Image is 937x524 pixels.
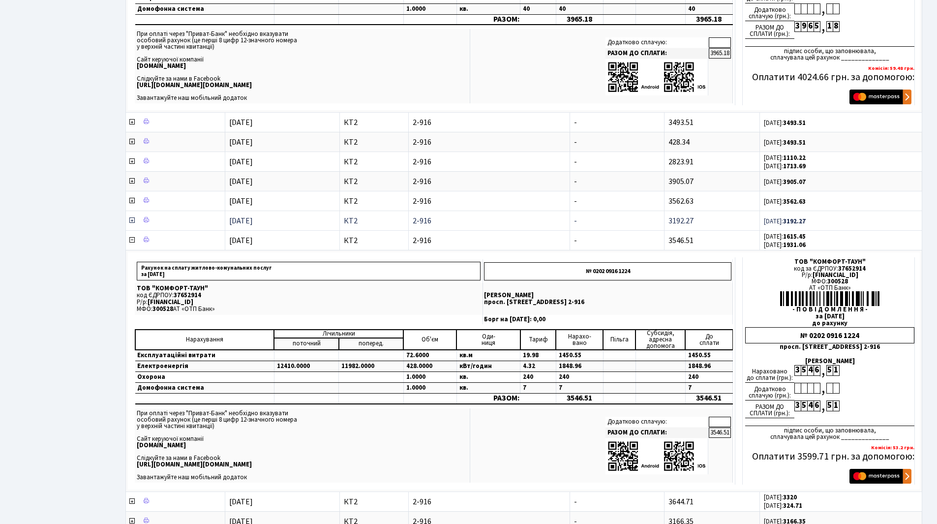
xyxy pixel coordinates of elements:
[520,372,556,383] td: 240
[745,320,914,327] div: до рахунку
[413,158,566,166] span: 2-916
[344,138,404,146] span: КТ2
[871,444,914,451] b: Комісія: 53.2 грн.
[607,440,706,472] img: apps-qrcodes.png
[137,460,252,469] b: [URL][DOMAIN_NAME][DOMAIN_NAME]
[783,119,806,127] b: 3493.51
[274,330,403,338] td: Лічильники
[344,158,404,166] span: КТ2
[135,383,274,394] td: Домофонна система
[685,14,732,25] td: 3965.18
[605,48,708,59] td: РАЗОМ ДО СПЛАТИ:
[403,383,456,394] td: 1.0000
[668,176,694,187] span: 3905.07
[344,178,404,185] span: КТ2
[814,21,820,32] div: 5
[685,3,732,14] td: 40
[135,29,470,103] td: При оплаті через "Приват-Банк" необхідно вказувати особовий рахунок (це перші 8 цифр 12-значного ...
[668,137,690,148] span: 428.34
[685,394,732,404] td: 3546.51
[137,285,481,292] p: ТОВ "КОМФОРТ-ТАУН"
[556,372,603,383] td: 240
[520,3,556,14] td: 40
[556,14,603,25] td: 3965.18
[668,216,694,226] span: 3192.27
[783,197,806,206] b: 3562.63
[764,241,806,249] small: [DATE]:
[574,176,577,187] span: -
[668,156,694,167] span: 2823.91
[745,21,794,39] div: РАЗОМ ДО СПЛАТИ (грн.):
[556,3,603,14] td: 40
[783,162,806,171] b: 1713.69
[709,428,731,438] td: 3546.51
[745,327,914,343] div: № 0202 0916 1224
[229,496,253,507] span: [DATE]
[456,350,520,361] td: кв.м
[849,469,911,484] img: Masterpass
[783,178,806,186] b: 3905.07
[745,426,914,440] div: підпис особи, що заповнювала, сплачувала цей рахунок ______________
[344,498,404,506] span: КТ2
[783,241,806,249] b: 1931.06
[484,292,731,299] p: [PERSON_NAME]
[827,277,848,286] span: 300528
[137,306,481,312] p: МФО: АТ «ОТП Банк»
[605,37,708,48] td: Додатково сплачую:
[745,358,914,365] div: [PERSON_NAME]
[274,338,338,350] td: поточний
[838,264,866,273] span: 37652914
[820,365,826,376] div: ,
[820,401,826,412] div: ,
[135,361,274,372] td: Електроенергія
[484,299,731,306] p: просп. [STREET_ADDRESS] 2-916
[745,383,794,401] div: Додатково сплачую (грн.):
[607,61,706,93] img: apps-qrcodes.png
[229,117,253,128] span: [DATE]
[745,344,914,350] div: просп. [STREET_ADDRESS] 2-916
[574,117,577,128] span: -
[520,350,556,361] td: 19.98
[456,14,556,25] td: РАЗОМ:
[403,361,456,372] td: 428.0000
[484,262,731,280] p: № 0202 0916 1224
[764,154,806,162] small: [DATE]:
[556,383,603,394] td: 7
[148,298,193,307] span: [FINANCIAL_ID]
[574,496,577,507] span: -
[833,365,839,376] div: 1
[668,235,694,246] span: 3546.51
[603,330,635,350] td: Пільга
[152,305,173,313] span: 300528
[745,278,914,285] div: МФО:
[814,365,820,376] div: 6
[274,361,338,372] td: 12410.0000
[456,330,520,350] td: Оди- ниця
[137,292,481,299] p: код ЄДРПОУ:
[456,372,520,383] td: кв.
[413,138,566,146] span: 2-916
[794,21,801,32] div: 3
[605,428,708,438] td: РАЗОМ ДО СПЛАТИ:
[764,162,806,171] small: [DATE]:
[456,394,556,404] td: РАЗОМ:
[801,365,807,376] div: 5
[229,235,253,246] span: [DATE]
[801,401,807,411] div: 5
[456,383,520,394] td: кв.
[685,361,732,372] td: 1848.96
[814,401,820,411] div: 6
[668,496,694,507] span: 3644.71
[745,365,794,383] div: Нараховано до сплати (грн.):
[344,197,404,205] span: КТ2
[456,3,520,14] td: кв.
[137,262,481,280] p: Рахунок на сплату житлово-комунальних послуг за [DATE]
[137,441,186,450] b: [DOMAIN_NAME]
[685,372,732,383] td: 240
[137,62,186,70] b: [DOMAIN_NAME]
[764,119,806,127] small: [DATE]:
[685,383,732,394] td: 7
[833,401,839,411] div: 1
[135,350,274,361] td: Експлуатаційні витрати
[783,501,802,510] b: 324.71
